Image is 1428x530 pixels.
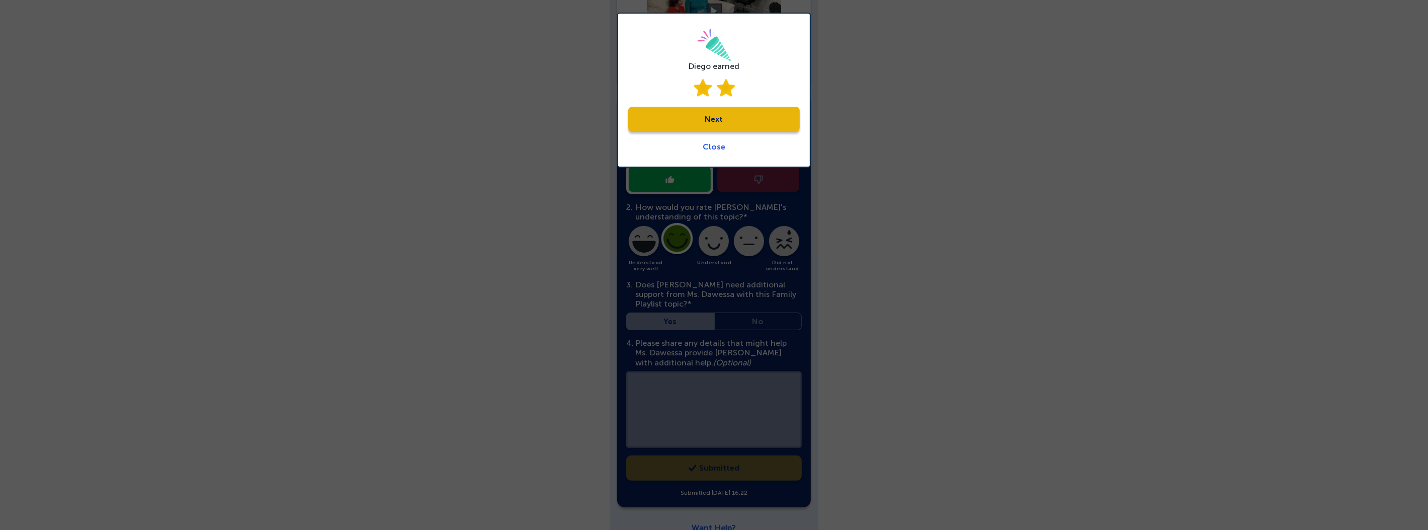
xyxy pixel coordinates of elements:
[628,107,800,132] a: Next
[697,29,731,61] img: celebrate
[703,142,725,152] a: Close
[717,79,735,97] img: star
[689,61,740,71] div: Diego earned
[694,79,712,97] img: star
